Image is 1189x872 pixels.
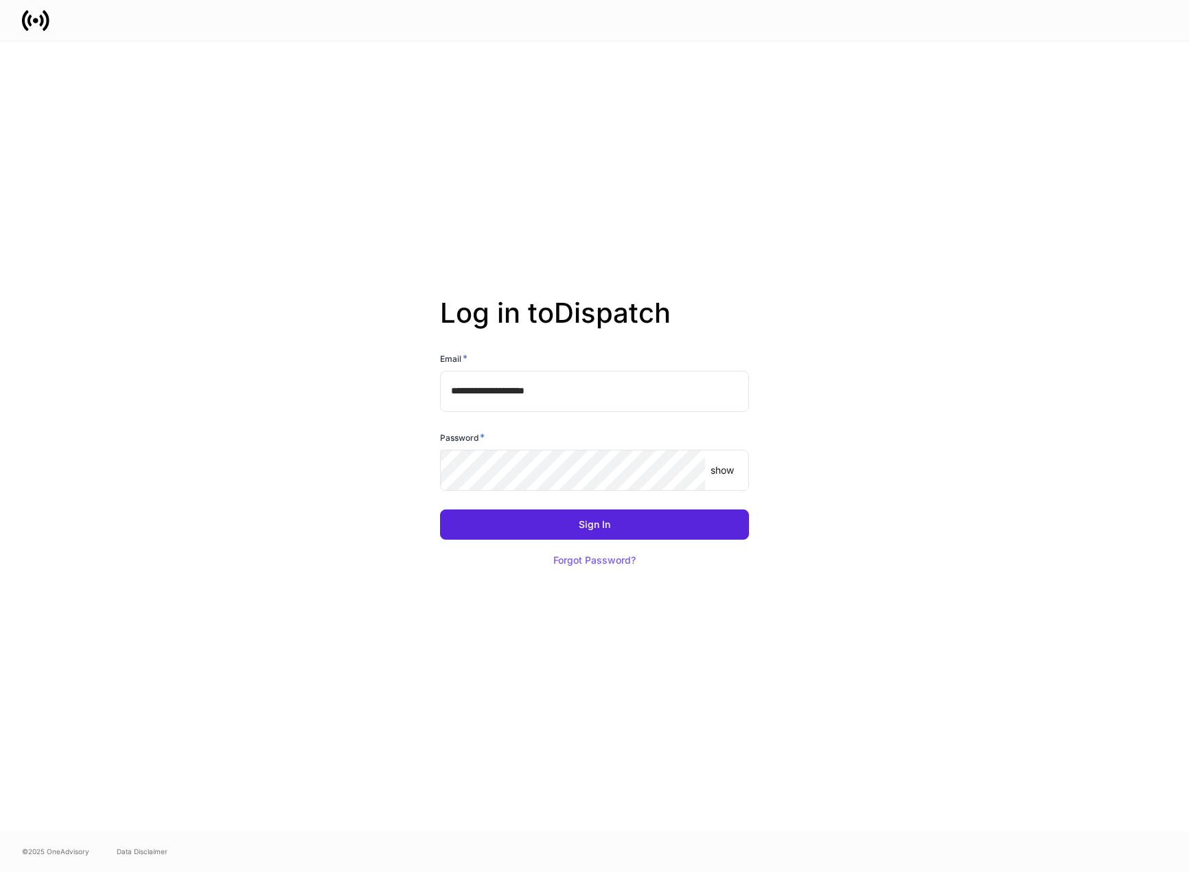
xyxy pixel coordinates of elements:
p: show [711,463,734,477]
button: Sign In [440,509,749,540]
h6: Password [440,431,485,444]
h2: Log in to Dispatch [440,297,749,352]
h6: Email [440,352,467,365]
a: Data Disclaimer [117,846,168,857]
div: Forgot Password? [553,555,636,565]
span: © 2025 OneAdvisory [22,846,89,857]
div: Sign In [579,520,610,529]
button: Forgot Password? [536,545,653,575]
